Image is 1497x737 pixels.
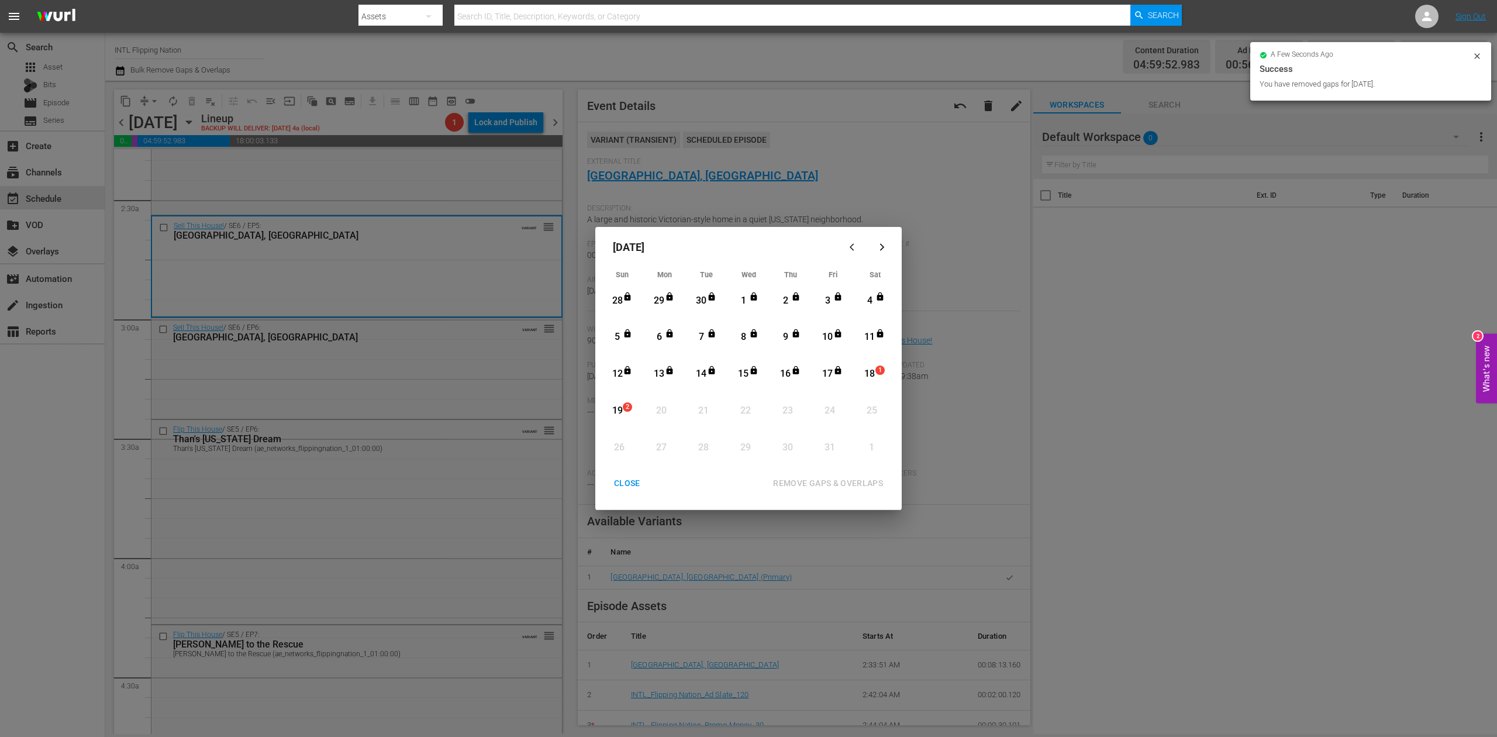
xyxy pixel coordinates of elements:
[820,294,835,308] div: 3
[741,270,756,279] span: Wed
[778,330,793,344] div: 9
[1473,332,1482,341] div: 2
[652,367,667,381] div: 13
[864,441,879,454] div: 1
[623,402,632,412] span: 2
[820,367,835,381] div: 17
[657,270,672,279] span: Mon
[864,404,879,418] div: 25
[700,270,713,279] span: Tue
[600,473,654,494] button: CLOSE
[778,294,793,308] div: 2
[601,233,840,261] div: [DATE]
[1476,334,1497,404] button: Open Feedback Widget
[652,330,667,344] div: 6
[694,330,709,344] div: 7
[7,9,21,23] span: menu
[738,441,753,454] div: 29
[696,441,710,454] div: 28
[28,3,84,30] img: ans4CAIJ8jUAAAAAAAAAAAAAAAAAAAAAAAAgQb4GAAAAAAAAAAAAAAAAAAAAAAAAJMjXAAAAAAAAAAAAAAAAAAAAAAAAgAT5G...
[610,367,625,381] div: 12
[784,270,797,279] span: Thu
[605,476,650,491] div: CLOSE
[610,404,625,418] div: 19
[822,441,837,454] div: 31
[610,330,625,344] div: 5
[780,404,795,418] div: 23
[736,330,751,344] div: 8
[1260,62,1482,76] div: Success
[1260,78,1470,90] div: You have removed gaps for [DATE].
[694,367,709,381] div: 14
[654,404,668,418] div: 20
[736,294,751,308] div: 1
[610,294,625,308] div: 28
[738,404,753,418] div: 22
[778,367,793,381] div: 16
[696,404,710,418] div: 21
[780,441,795,454] div: 30
[822,404,837,418] div: 24
[601,267,896,467] div: Month View
[829,270,837,279] span: Fri
[652,294,667,308] div: 29
[612,441,627,454] div: 26
[863,330,877,344] div: 11
[863,294,877,308] div: 4
[736,367,751,381] div: 15
[1148,5,1179,26] span: Search
[616,270,629,279] span: Sun
[863,367,877,381] div: 18
[1271,50,1333,60] span: a few seconds ago
[820,330,835,344] div: 10
[876,366,884,375] span: 1
[654,441,668,454] div: 27
[694,294,709,308] div: 30
[870,270,881,279] span: Sat
[1455,12,1486,21] a: Sign Out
